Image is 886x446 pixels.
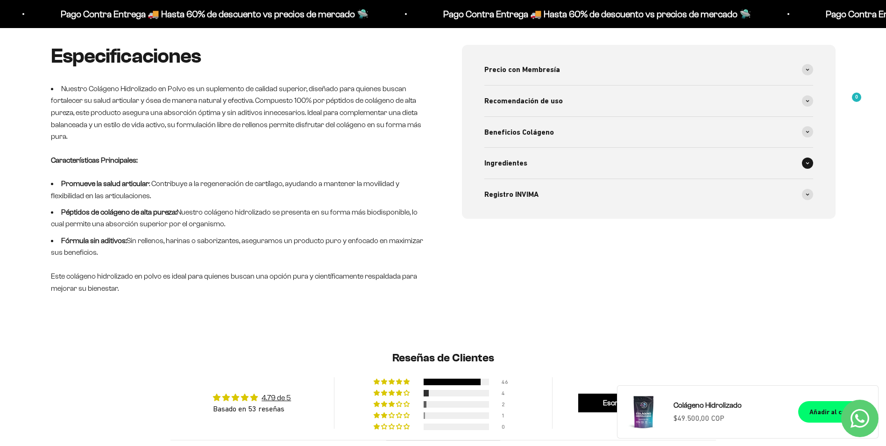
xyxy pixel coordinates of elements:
[51,45,425,67] h2: Especificaciones
[484,179,813,210] summary: Registro INVIMA
[502,379,513,385] div: 46
[484,117,813,148] summary: Beneficios Colágeno
[61,208,177,216] strong: Péptidos de colágeno de alta pureza:
[673,399,787,411] a: Colágeno Hidrolizado
[625,393,662,431] img: Colágeno Hidrolizado
[443,7,751,22] p: Pago Contra Entrega 🚚 Hasta 60% de descuento vs precios de mercado 🛸
[374,379,411,385] div: 87% (46) reviews with 5 star rating
[798,401,871,423] button: Añadir al carrito
[578,394,690,412] a: Escribir una reseña
[51,235,425,295] li: Sin rellenos, harinas o saborizantes, aseguramos un producto puro y enfocado en maximizar sus ben...
[61,7,369,22] p: Pago Contra Entrega 🚚 Hasta 60% de descuento vs precios de mercado 🛸
[61,180,149,187] strong: Promueve la salud articular
[502,401,513,408] div: 2
[484,188,539,201] span: Registro INVIMA
[484,64,560,76] span: Precio con Membresía
[851,92,862,103] mark: 0
[673,412,724,424] sale-price: $49.500,00 COP
[484,148,813,179] summary: Ingredientes
[484,157,527,169] span: Ingredientes
[51,83,425,166] li: Nuestro Colágeno Hidrolizado en Polvo es un suplemento de calidad superior, diseñado para quienes...
[51,178,425,201] li: : Contribuye a la regeneración de cartílago, ayudando a mantener la movilidad y flexibilidad en l...
[502,390,513,396] div: 4
[51,156,137,164] strong: Características Principales:
[213,392,291,403] div: Average rating is 4.79 stars
[51,206,425,230] li: Nuestro colágeno hidrolizado se presenta en su forma más biodisponible, lo cual permite una absor...
[856,101,879,112] a: 0
[374,412,411,419] div: 2% (1) reviews with 2 star rating
[374,390,411,396] div: 8% (4) reviews with 4 star rating
[484,95,563,107] span: Recomendación de uso
[61,237,127,245] strong: Fórmula sin aditivos:
[484,86,813,116] summary: Recomendación de uso
[484,126,554,138] span: Beneficios Colágeno
[502,412,513,419] div: 1
[262,394,291,402] a: 4.79 de 5
[809,407,859,417] div: Añadir al carrito
[213,403,291,414] div: Basado en 53 reseñas
[170,350,716,366] h2: Reseñas de Clientes
[484,54,813,85] summary: Precio con Membresía
[374,401,411,408] div: 4% (2) reviews with 3 star rating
